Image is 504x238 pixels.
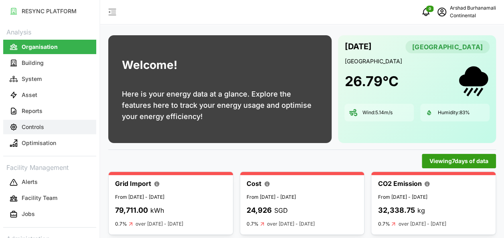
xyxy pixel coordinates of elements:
[22,7,77,15] p: RESYNC PLATFORM
[3,207,96,222] button: Jobs
[247,179,261,189] p: Cost
[418,4,434,20] button: notifications
[3,56,96,70] button: Building
[344,73,398,90] h1: 26.79 °C
[378,221,390,227] p: 0.7%
[3,104,96,118] button: Reports
[344,40,371,53] p: [DATE]
[422,154,496,168] button: Viewing7days of data
[450,12,496,20] p: Continental
[247,221,259,227] p: 0.7%
[3,174,96,190] a: Alerts
[417,206,425,216] p: kg
[3,72,96,86] button: System
[22,123,44,131] p: Controls
[150,206,164,216] p: kWh
[3,120,96,134] button: Controls
[115,194,227,201] p: From [DATE] - [DATE]
[22,43,58,51] p: Organisation
[122,89,318,122] p: Here is your energy data at a glance. Explore the features here to track your energy usage and op...
[22,59,44,67] p: Building
[3,3,96,19] a: RESYNC PLATFORM
[22,75,42,83] p: System
[115,221,127,227] p: 0.7%
[22,210,35,218] p: Jobs
[3,40,96,54] button: Organisation
[378,205,415,216] p: 32,338.75
[115,179,151,189] p: Grid Import
[22,139,56,147] p: Optimisation
[3,119,96,135] a: Controls
[450,4,496,12] p: Arshad Burhanamali
[378,179,421,189] p: CO2 Emission
[3,103,96,119] a: Reports
[412,41,483,53] span: [GEOGRAPHIC_DATA]
[274,206,288,216] p: SGD
[3,55,96,71] a: Building
[438,109,470,116] p: Humidity: 83 %
[378,194,489,201] p: From [DATE] - [DATE]
[3,175,96,190] button: Alerts
[344,57,490,65] p: [GEOGRAPHIC_DATA]
[3,190,96,206] a: Facility Team
[3,26,96,37] p: Analysis
[3,135,96,151] a: Optimisation
[3,191,96,206] button: Facility Team
[247,205,272,216] p: 24,926
[434,4,450,20] button: schedule
[22,194,57,202] p: Facility Team
[22,107,43,115] p: Reports
[247,194,358,201] p: From [DATE] - [DATE]
[398,220,446,228] p: over [DATE] - [DATE]
[22,91,37,99] p: Asset
[3,161,96,173] p: Facility Management
[115,205,148,216] p: 79,711.00
[429,154,488,168] span: Viewing 7 days of data
[136,220,183,228] p: over [DATE] - [DATE]
[3,87,96,103] a: Asset
[122,56,177,74] h1: Welcome!
[3,88,96,102] button: Asset
[3,136,96,150] button: Optimisation
[362,109,392,116] p: Wind: 5.14 m/s
[3,39,96,55] a: Organisation
[3,71,96,87] a: System
[267,220,315,228] p: over [DATE] - [DATE]
[3,206,96,222] a: Jobs
[22,178,38,186] p: Alerts
[3,4,96,18] button: RESYNC PLATFORM
[429,6,431,12] span: 0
